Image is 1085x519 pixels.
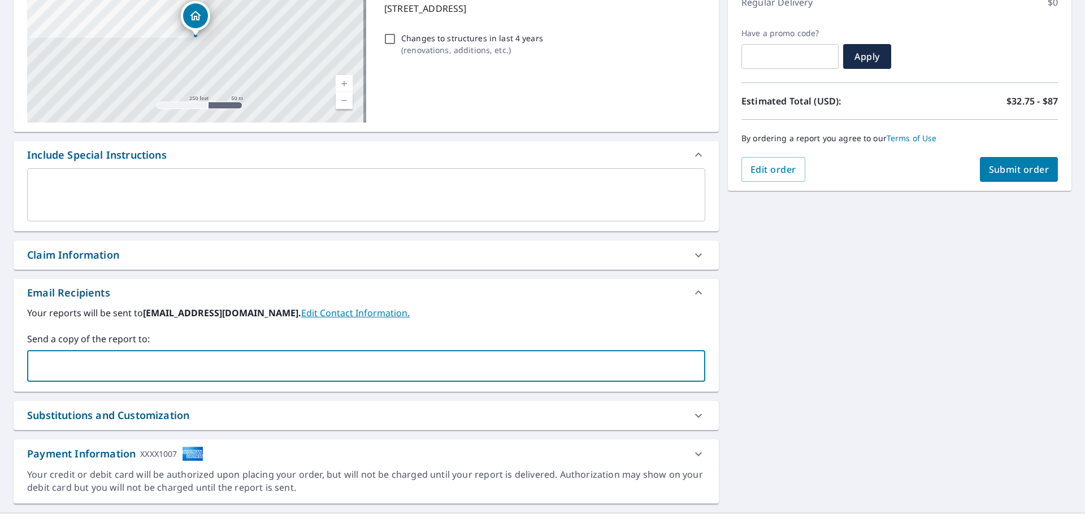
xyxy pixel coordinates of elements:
[27,332,705,346] label: Send a copy of the report to:
[989,163,1049,176] span: Submit order
[336,75,353,92] a: Current Level 17, Zoom In
[741,157,805,182] button: Edit order
[750,163,796,176] span: Edit order
[27,306,705,320] label: Your reports will be sent to
[852,50,882,63] span: Apply
[27,147,167,163] div: Include Special Instructions
[14,141,719,168] div: Include Special Instructions
[384,2,701,15] p: [STREET_ADDRESS]
[27,408,189,423] div: Substitutions and Customization
[14,439,719,468] div: Payment InformationXXXX1007cardImage
[980,157,1058,182] button: Submit order
[143,307,301,319] b: [EMAIL_ADDRESS][DOMAIN_NAME].
[741,28,839,38] label: Have a promo code?
[14,279,719,306] div: Email Recipients
[1006,94,1058,108] p: $32.75 - $87
[27,446,203,461] div: Payment Information
[301,307,410,319] a: EditContactInfo
[27,247,119,263] div: Claim Information
[336,92,353,109] a: Current Level 17, Zoom Out
[887,133,937,143] a: Terms of Use
[401,44,543,56] p: ( renovations, additions, etc. )
[14,241,719,269] div: Claim Information
[741,94,900,108] p: Estimated Total (USD):
[182,446,203,461] img: cardImage
[843,44,891,69] button: Apply
[27,285,110,300] div: Email Recipients
[181,1,210,36] div: Dropped pin, building 1, Residential property, 812 Flos Ct Amery, WI 54001
[14,401,719,430] div: Substitutions and Customization
[140,446,177,461] div: XXXX1007
[27,468,705,494] div: Your credit or debit card will be authorized upon placing your order, but will not be charged unt...
[741,133,1058,143] p: By ordering a report you agree to our
[401,32,543,44] p: Changes to structures in last 4 years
